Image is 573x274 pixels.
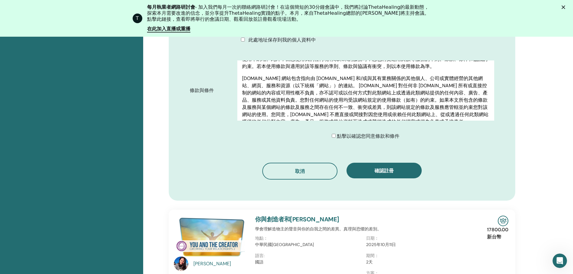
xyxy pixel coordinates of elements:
[136,15,139,21] font: T
[374,168,394,174] font: 確認註冊
[147,26,190,32] font: 在此加入直播或重播
[337,133,399,139] font: 點擊以確認您同意條款和條件
[347,163,422,178] button: 確認註冊
[255,253,265,258] font: 語言:
[366,253,379,258] font: 期間：
[487,226,508,240] font: 17800.00 新台幣
[190,87,214,94] font: 條款與條件
[255,236,268,241] font: 地點：
[174,257,188,271] img: default.jpg
[133,14,142,23] div: ThetaHealing 的個人資料圖片
[366,259,373,265] font: 2天
[295,168,305,174] font: 取消
[366,242,396,247] font: 2025年10月11日
[255,242,314,247] font: 中華民國[GEOGRAPHIC_DATA]
[255,215,339,223] a: 你與創造者和[PERSON_NAME]
[242,49,488,69] font: 在使用本網站前，請仔細閱讀本使用條款。使用本網站即表示您同意本使用條款。如果您不同意本使用條款，則不得使用本網站。此外，當您使用我們任何現有或未來的服務時，您也將受適用於該等服務的準則、條款、條...
[147,4,429,22] font: - 加入我們每月一次的聯絡網路研討會！在這個簡短的30分鐘會議中，我們將討論ThetaHealing的最新動態，探索本月需要改進的信念，並分享提升ThetaHealing實踐的點子。本月，來自T...
[147,26,190,32] a: 在此加入直播或重播
[262,163,337,180] button: 取消
[498,216,508,226] img: 現場研討會
[147,4,195,10] font: 每月執業者網路研討會
[242,75,488,125] font: [DOMAIN_NAME] 網站包含指向由 [DOMAIN_NAME] 和/或與其有業務關係的其他個人、公司或實體經營的其他網站、網頁、服務和資源（以下統稱「網站」）的連結。 [DOMAIN_N...
[366,236,379,241] font: 日期：
[562,5,568,9] div: 關閉
[255,259,263,265] font: 國語
[248,37,316,43] font: 此處地址保存到我的個人資料中
[255,226,381,232] font: 學會理解造物主的聲音與你的自我之間的差異。真理與恐懼的差別。
[174,216,248,258] img: 你與造物主
[193,260,231,267] font: [PERSON_NAME]
[193,260,249,267] a: [PERSON_NAME]
[553,254,567,268] iframe: 對講機即時聊天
